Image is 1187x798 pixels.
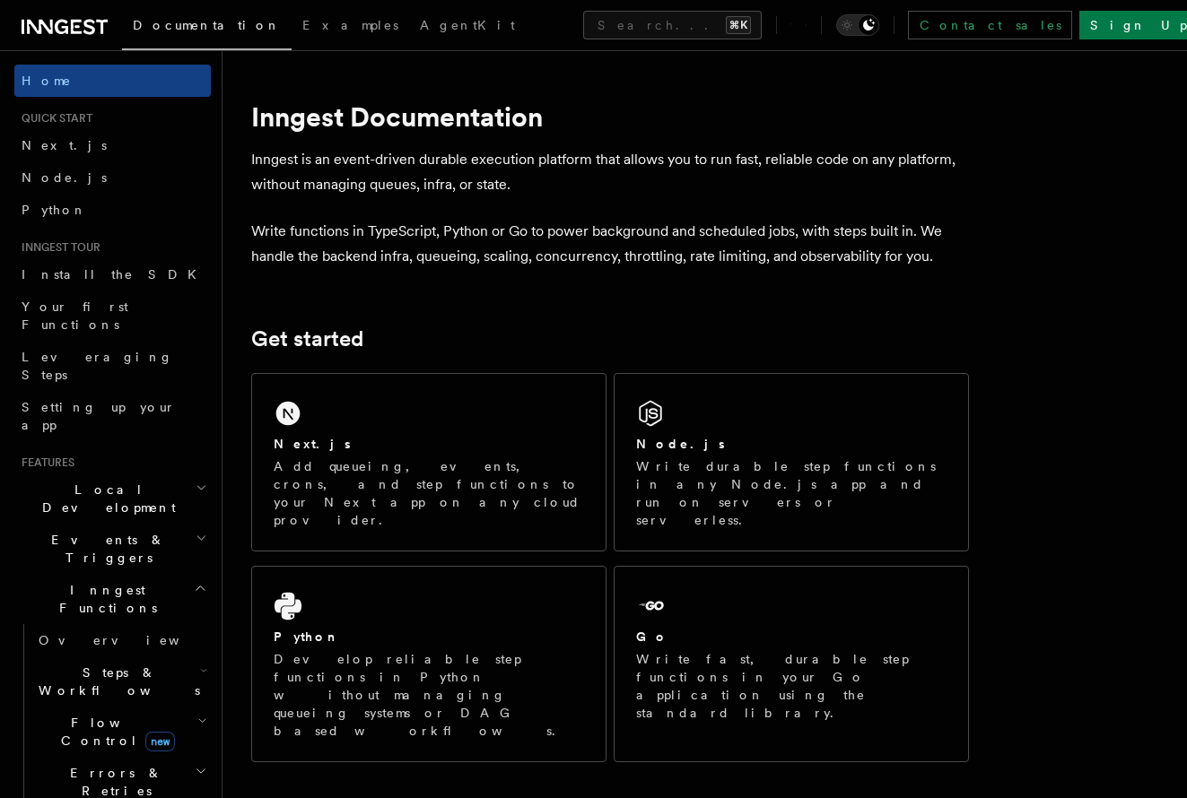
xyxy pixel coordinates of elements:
a: Node.jsWrite durable step functions in any Node.js app and run on servers or serverless. [614,373,969,551]
a: AgentKit [409,5,526,48]
a: PythonDevelop reliable step functions in Python without managing queueing systems or DAG based wo... [251,566,607,762]
a: Your first Functions [14,291,211,341]
span: Events & Triggers [14,531,196,567]
a: Leveraging Steps [14,341,211,391]
p: Write functions in TypeScript, Python or Go to power background and scheduled jobs, with steps bu... [251,219,969,269]
button: Search...⌘K [583,11,762,39]
span: AgentKit [420,18,515,32]
span: Overview [39,633,223,647]
a: Overview [31,624,211,656]
h2: Next.js [274,435,351,453]
span: Inngest Functions [14,581,194,617]
button: Events & Triggers [14,524,211,574]
a: Get started [251,326,363,351]
span: Features [14,455,74,470]
kbd: ⌘K [726,16,751,34]
span: Leveraging Steps [22,350,173,382]
span: Node.js [22,170,107,185]
p: Add queueing, events, crons, and step functions to your Next app on any cloud provider. [274,457,584,529]
button: Local Development [14,473,211,524]
h2: Go [636,628,668,646]
span: new [145,732,175,751]
span: Steps & Workflows [31,664,200,699]
a: Node.js [14,161,211,194]
span: Your first Functions [22,299,128,332]
span: Flow Control [31,714,197,750]
p: Inngest is an event-driven durable execution platform that allows you to run fast, reliable code ... [251,147,969,197]
a: Setting up your app [14,391,211,441]
span: Home [22,72,72,90]
span: Examples [302,18,398,32]
span: Install the SDK [22,267,207,282]
a: Home [14,65,211,97]
a: Python [14,194,211,226]
span: Documentation [133,18,281,32]
span: Quick start [14,111,92,126]
h2: Python [274,628,340,646]
span: Next.js [22,138,107,152]
a: Documentation [122,5,292,50]
span: Setting up your app [22,400,176,432]
span: Inngest tour [14,240,100,255]
h1: Inngest Documentation [251,100,969,133]
button: Flow Controlnew [31,707,211,757]
a: Contact sales [908,11,1072,39]
button: Inngest Functions [14,574,211,624]
span: Python [22,203,87,217]
button: Toggle dark mode [836,14,879,36]
a: GoWrite fast, durable step functions in your Go application using the standard library. [614,566,969,762]
p: Write durable step functions in any Node.js app and run on servers or serverless. [636,457,947,529]
h2: Node.js [636,435,725,453]
a: Install the SDK [14,258,211,291]
a: Next.jsAdd queueing, events, crons, and step functions to your Next app on any cloud provider. [251,373,607,551]
a: Next.js [14,129,211,161]
p: Develop reliable step functions in Python without managing queueing systems or DAG based workflows. [274,650,584,740]
p: Write fast, durable step functions in your Go application using the standard library. [636,650,947,722]
span: Local Development [14,481,196,516]
a: Examples [292,5,409,48]
button: Steps & Workflows [31,656,211,707]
